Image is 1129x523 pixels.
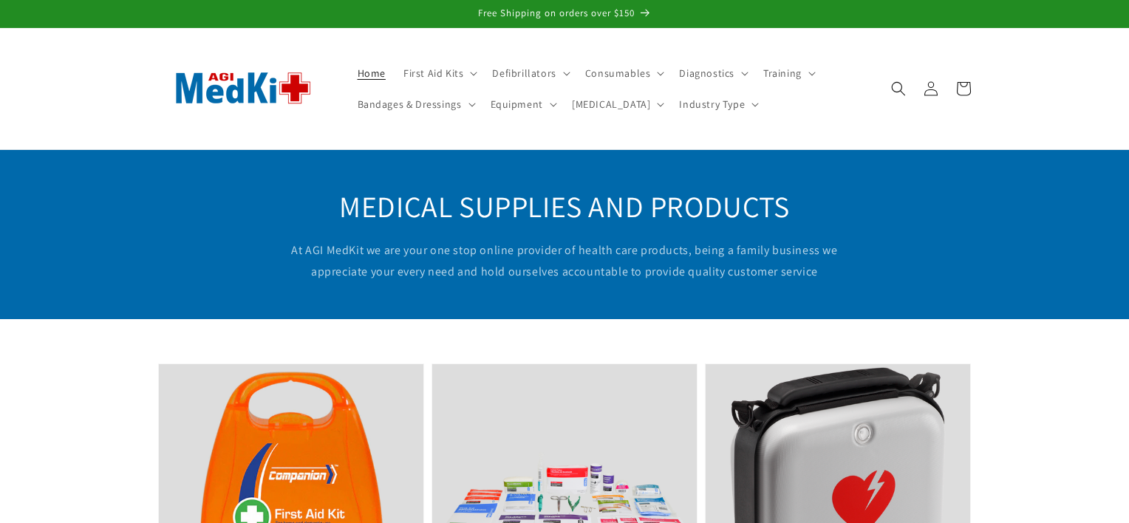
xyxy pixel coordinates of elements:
[563,89,670,120] summary: [MEDICAL_DATA]
[491,98,543,111] span: Equipment
[763,66,802,80] span: Training
[754,58,822,89] summary: Training
[492,66,556,80] span: Defibrillators
[395,58,483,89] summary: First Aid Kits
[483,58,576,89] summary: Defibrillators
[670,58,754,89] summary: Diagnostics
[679,98,745,111] span: Industry Type
[585,66,651,80] span: Consumables
[349,58,395,89] a: Home
[882,72,915,105] summary: Search
[349,89,482,120] summary: Bandages & Dressings
[482,89,563,120] summary: Equipment
[358,66,386,80] span: Home
[670,89,765,120] summary: Industry Type
[679,66,734,80] span: Diagnostics
[15,7,1114,20] p: Free Shipping on orders over $150
[276,187,853,225] h2: MEDICAL SUPPLIES AND PRODUCTS
[572,98,650,111] span: [MEDICAL_DATA]
[276,240,853,283] p: At AGI MedKit we are your one stop online provider of health care products, being a family busine...
[158,48,328,129] img: AGI MedKit
[576,58,671,89] summary: Consumables
[358,98,462,111] span: Bandages & Dressings
[403,66,463,80] span: First Aid Kits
